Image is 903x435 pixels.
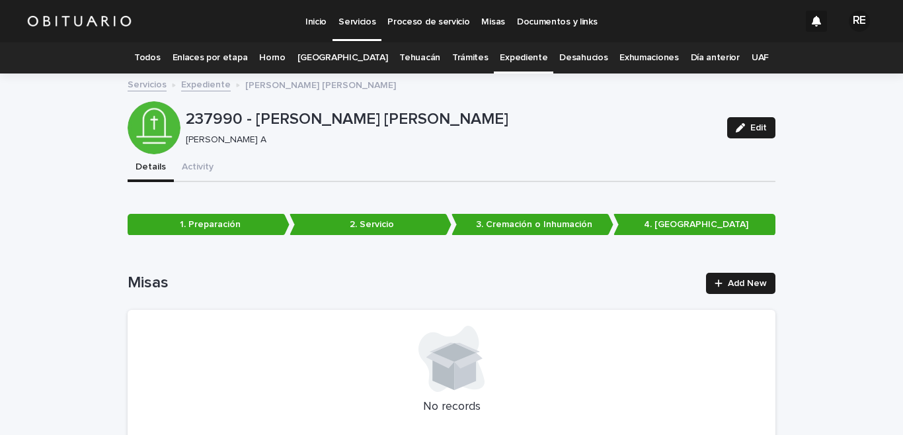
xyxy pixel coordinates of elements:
[128,214,290,236] p: 1. Preparación
[182,162,214,171] font: Activity
[559,42,608,73] a: Desahucios
[186,134,711,146] p: [PERSON_NAME] A
[613,214,775,236] p: 4. [GEOGRAPHIC_DATA]
[181,76,231,91] a: Expediente
[297,42,388,73] a: [GEOGRAPHIC_DATA]
[500,42,547,73] a: Expediente
[134,42,160,73] a: Todos
[849,11,870,32] div: RE
[26,8,132,34] img: HUM7g2VNRLqGMmR9WVqf
[143,400,760,414] p: No records
[728,279,767,288] span: Add New
[186,110,717,129] p: 237990 - [PERSON_NAME] [PERSON_NAME]
[706,273,775,294] a: Add New
[128,273,698,293] h1: Misas
[245,77,396,91] p: [PERSON_NAME] [PERSON_NAME]
[452,42,489,73] a: Trámites
[290,214,451,236] p: 2. Servicio
[399,42,440,73] a: Tehuacán
[727,117,775,138] button: Edit
[691,42,740,73] a: Día anterior
[259,42,285,73] a: Horno
[128,154,174,182] button: Details
[752,42,769,73] a: UAF
[451,214,613,236] p: 3. Cremación o Inhumación
[750,123,767,132] span: Edit
[619,42,678,73] a: Exhumaciones
[128,76,167,91] a: Servicios
[173,42,248,73] a: Enlaces por etapa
